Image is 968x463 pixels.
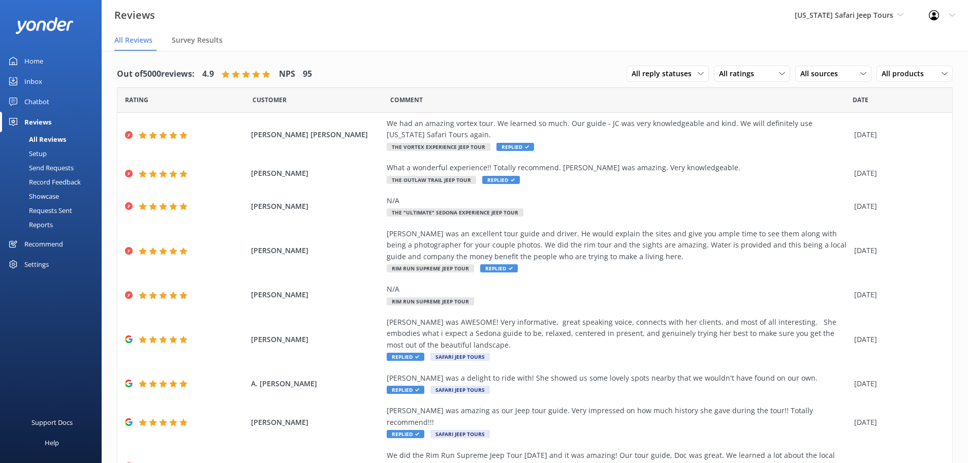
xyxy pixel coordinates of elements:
[279,68,295,81] h4: NPS
[303,68,312,81] h4: 95
[387,317,849,351] div: [PERSON_NAME] was AWESOME! Very informative, great speaking voice, connects with her clients, and...
[387,162,849,173] div: What a wonderful experience!! Totally recommend. [PERSON_NAME] was amazing. Very knowledgeable.
[251,334,382,345] span: [PERSON_NAME]
[482,176,520,184] span: Replied
[6,189,102,203] a: Showcase
[6,218,102,232] a: Reports
[387,405,849,428] div: [PERSON_NAME] was amazing as our Jeep tour guide. Very impressed on how much history she gave dur...
[114,7,155,23] h3: Reviews
[24,112,51,132] div: Reviews
[430,353,490,361] span: Safari Jeep Tours
[387,430,424,438] span: Replied
[6,132,66,146] div: All Reviews
[387,176,476,184] span: The Outlaw Trail Jeep Tour
[387,284,849,295] div: N/A
[854,378,940,389] div: [DATE]
[387,264,474,272] span: Rim Run Supreme Jeep Tour
[6,161,74,175] div: Send Requests
[853,95,868,105] span: Date
[387,353,424,361] span: Replied
[496,143,534,151] span: Replied
[387,297,474,305] span: Rim Run Supreme Jeep Tour
[882,68,930,79] span: All products
[854,245,940,256] div: [DATE]
[6,175,81,189] div: Record Feedback
[253,95,287,105] span: Date
[32,412,73,433] div: Support Docs
[854,289,940,300] div: [DATE]
[854,129,940,140] div: [DATE]
[719,68,760,79] span: All ratings
[795,10,893,20] span: [US_STATE] Safari Jeep Tours
[251,378,382,389] span: A. [PERSON_NAME]
[202,68,214,81] h4: 4.9
[114,35,152,45] span: All Reviews
[387,195,849,206] div: N/A
[430,430,490,438] span: Safari Jeep Tours
[480,264,518,272] span: Replied
[854,417,940,428] div: [DATE]
[387,386,424,394] span: Replied
[6,203,72,218] div: Requests Sent
[6,203,102,218] a: Requests Sent
[45,433,59,453] div: Help
[854,168,940,179] div: [DATE]
[6,218,53,232] div: Reports
[172,35,223,45] span: Survey Results
[387,373,849,384] div: [PERSON_NAME] was a delight to ride with! She showed us some lovely spots nearby that we wouldn't...
[800,68,844,79] span: All sources
[6,175,102,189] a: Record Feedback
[125,95,148,105] span: Date
[251,245,382,256] span: [PERSON_NAME]
[387,118,849,141] div: We had an amazing vortex tour. We learned so much. Our guide - JC was very knowledgeable and kind...
[24,254,49,274] div: Settings
[24,234,63,254] div: Recommend
[6,146,47,161] div: Setup
[390,95,423,105] span: Question
[632,68,698,79] span: All reply statuses
[6,146,102,161] a: Setup
[854,201,940,212] div: [DATE]
[6,161,102,175] a: Send Requests
[430,386,490,394] span: Safari Jeep Tours
[6,189,59,203] div: Showcase
[117,68,195,81] h4: Out of 5000 reviews:
[387,143,490,151] span: The Vortex Experience Jeep Tour
[251,201,382,212] span: [PERSON_NAME]
[24,51,43,71] div: Home
[251,168,382,179] span: [PERSON_NAME]
[251,417,382,428] span: [PERSON_NAME]
[251,129,382,140] span: [PERSON_NAME] [PERSON_NAME]
[387,228,849,262] div: [PERSON_NAME] was an excellent tour guide and driver. He would explain the sites and give you amp...
[854,334,940,345] div: [DATE]
[15,17,74,34] img: yonder-white-logo.png
[24,91,49,112] div: Chatbot
[24,71,42,91] div: Inbox
[6,132,102,146] a: All Reviews
[387,208,523,217] span: The "Ultimate" Sedona Experience Jeep Tour
[251,289,382,300] span: [PERSON_NAME]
